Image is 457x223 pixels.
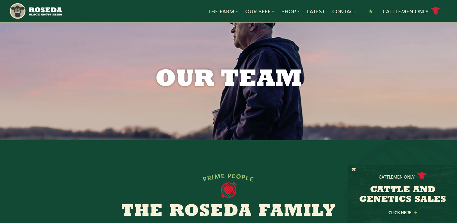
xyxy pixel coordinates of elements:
[208,7,238,15] a: The Farm
[207,173,212,181] span: R
[417,172,427,180] img: cattle-icon.svg
[202,172,255,182] div: PRIME PEOPLE
[113,203,345,220] h2: The Roseda Family
[74,68,383,92] h1: Our Team
[221,172,225,179] span: E
[241,173,247,180] span: P
[232,172,236,179] span: E
[202,174,208,182] span: P
[211,173,215,180] span: I
[379,173,415,179] p: Cattlemen Only
[227,172,232,178] span: P
[356,185,449,205] h3: CATTLE AND GENETICS SALES
[9,2,62,20] img: https://roseda.com/wp-content/uploads/2021/05/roseda-25-header.png
[352,167,356,173] button: X
[249,174,255,182] span: E
[245,7,274,15] a: Our Beef
[246,173,251,181] span: L
[332,7,356,15] a: Contact
[307,7,325,15] a: Latest
[375,210,430,214] a: Click Here
[236,172,242,179] span: O
[214,172,221,179] span: M
[383,6,441,16] a: Cattlemen Only
[282,7,300,15] a: Shop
